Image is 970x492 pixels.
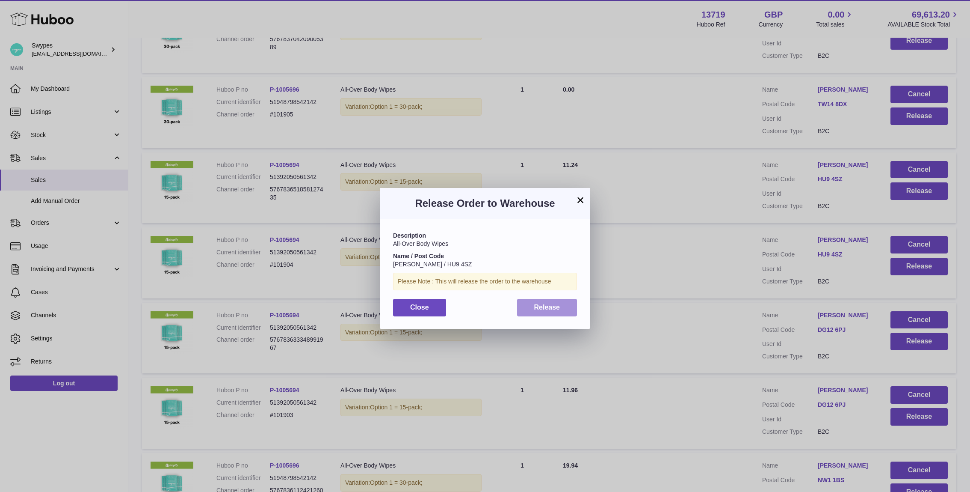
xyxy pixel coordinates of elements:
[393,299,446,316] button: Close
[517,299,577,316] button: Release
[393,240,448,247] span: All-Over Body Wipes
[393,197,577,210] h3: Release Order to Warehouse
[534,304,560,311] span: Release
[393,273,577,290] div: Please Note : This will release the order to the warehouse
[575,195,586,205] button: ×
[393,232,426,239] strong: Description
[393,261,472,268] span: [PERSON_NAME] / HU9 4SZ
[393,253,444,259] strong: Name / Post Code
[410,304,429,311] span: Close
